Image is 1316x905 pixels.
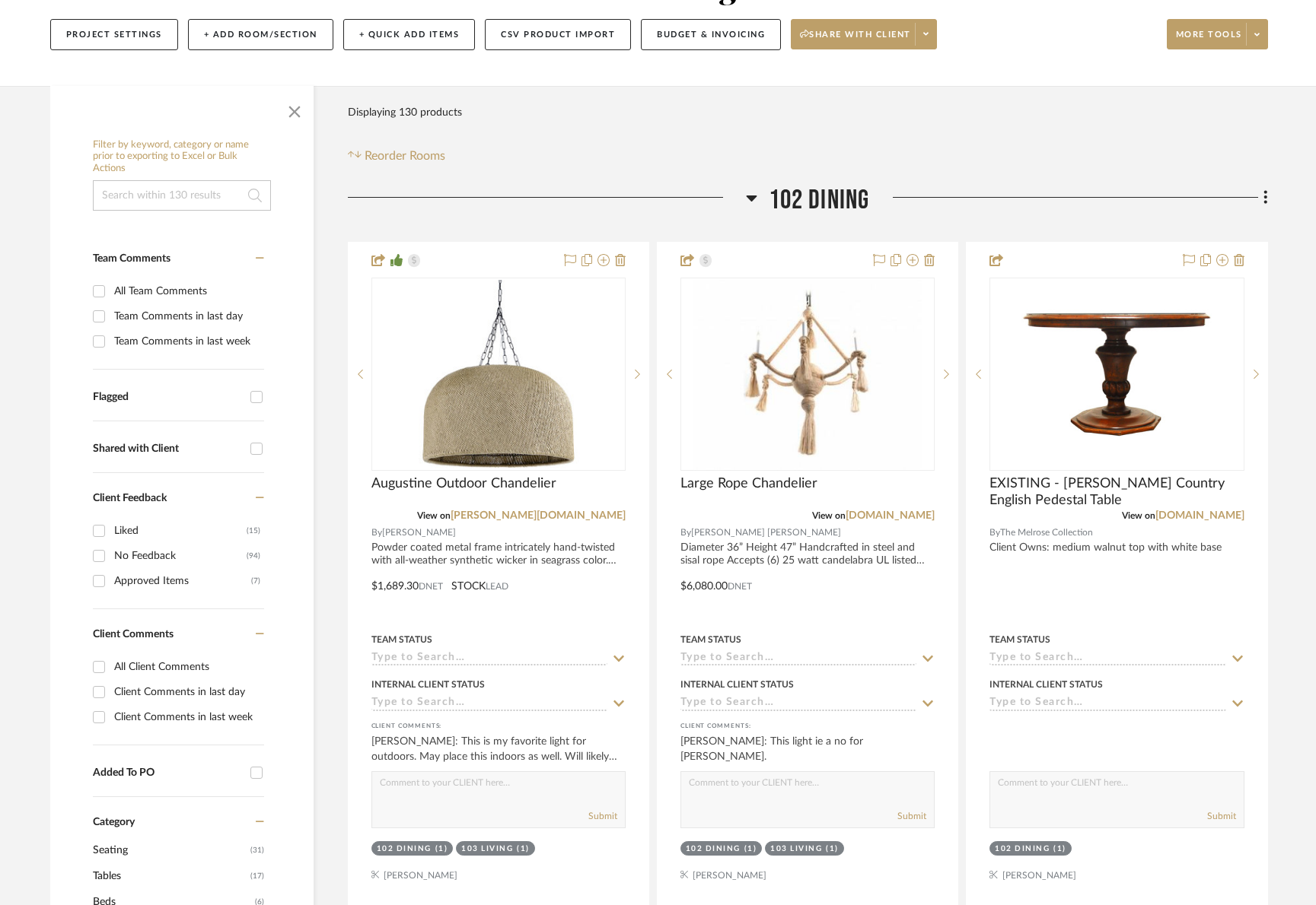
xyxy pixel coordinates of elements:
[769,184,870,217] span: 102 DINING
[93,443,243,456] div: Shared with Client
[485,19,631,50] button: CSV Product Import
[451,510,626,521] a: [PERSON_NAME][DOMAIN_NAME]
[348,97,462,128] div: Displaying 130 products
[371,652,607,666] input: Type to Search…
[50,19,178,50] button: Project Settings
[114,304,260,329] div: Team Comments in last day
[435,843,448,855] div: (1)
[1000,526,1093,540] span: The Melrose Collection
[251,569,260,593] div: (7)
[693,279,922,469] img: Large Rope Chandelier
[680,475,817,492] span: Large Rope Chandelier
[371,633,432,646] div: Team Status
[826,843,839,855] div: (1)
[247,519,260,543] div: (15)
[114,655,260,679] div: All Client Comments
[989,526,1000,540] span: By
[517,843,530,855] div: (1)
[93,180,271,211] input: Search within 130 results
[114,329,260,354] div: Team Comments in last week
[371,734,626,764] div: [PERSON_NAME]: This is my favorite light for outdoors. May place this indoors as well. Will likel...
[114,279,260,303] div: All Team Comments
[1021,279,1212,469] img: EXISTING - Guy Chaddock Country English Pedestal Table
[989,678,1103,691] div: Internal Client Status
[93,253,170,264] span: Team Comments
[989,633,1050,646] div: Team Status
[114,705,260,729] div: Client Comments in last week
[812,511,846,520] span: View on
[371,526,382,540] span: By
[250,864,264,888] span: (17)
[114,519,247,543] div: Liked
[417,511,451,520] span: View on
[680,633,741,646] div: Team Status
[93,139,271,175] h6: Filter by keyword, category or name prior to exporting to Excel or Bulk Actions
[791,19,937,49] button: Share with client
[1122,511,1155,520] span: View on
[686,843,741,855] div: 102 DINING
[800,29,911,52] span: Share with client
[188,19,333,50] button: + Add Room/Section
[343,19,476,50] button: + Quick Add Items
[93,767,243,780] div: Added To PO
[371,678,485,691] div: Internal Client Status
[461,843,513,855] div: 103 LIVING
[1207,809,1236,823] button: Submit
[989,697,1225,711] input: Type to Search…
[371,697,607,711] input: Type to Search…
[93,837,247,863] span: Seating
[1176,29,1242,52] span: More tools
[846,510,935,521] a: [DOMAIN_NAME]
[680,526,691,540] span: By
[770,843,822,855] div: 103 LIVING
[691,526,841,540] span: [PERSON_NAME] [PERSON_NAME]
[995,843,1050,855] div: 102 DINING
[93,863,247,889] span: Tables
[373,280,624,468] img: Augustine Outdoor Chandelier
[377,843,432,855] div: 102 DINING
[1053,843,1066,855] div: (1)
[989,475,1244,509] span: EXISTING - [PERSON_NAME] Country English Pedestal Table
[93,391,243,404] div: Flagged
[250,838,264,862] span: (31)
[680,652,916,666] input: Type to Search…
[114,544,247,568] div: No Feedback
[93,629,174,640] span: Client Comments
[114,569,251,593] div: Approved Items
[279,94,310,124] button: Close
[680,678,794,691] div: Internal Client Status
[247,544,260,568] div: (94)
[897,809,926,823] button: Submit
[1155,510,1244,521] a: [DOMAIN_NAME]
[588,809,617,823] button: Submit
[680,734,935,764] div: [PERSON_NAME]: This light ie a no for [PERSON_NAME].
[744,843,757,855] div: (1)
[1167,19,1268,49] button: More tools
[93,493,167,503] span: Client Feedback
[365,147,445,165] span: Reorder Rooms
[641,19,781,50] button: Budget & Invoicing
[382,526,456,540] span: [PERSON_NAME]
[989,652,1225,666] input: Type to Search…
[371,475,556,492] span: Augustine Outdoor Chandelier
[680,697,916,711] input: Type to Search…
[348,147,446,165] button: Reorder Rooms
[93,816,135,829] span: Category
[114,680,260,704] div: Client Comments in last day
